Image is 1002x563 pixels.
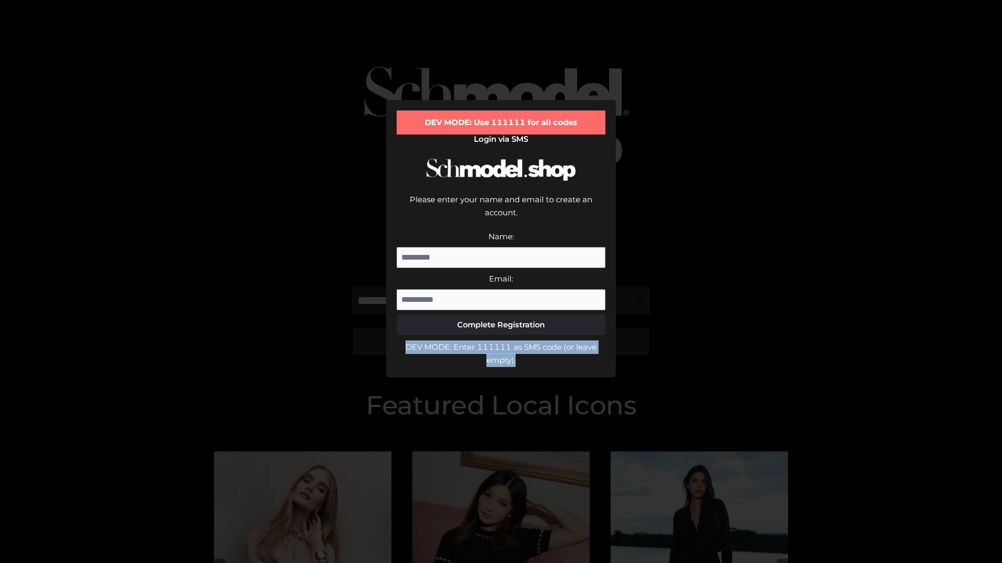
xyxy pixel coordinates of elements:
div: DEV MODE: Enter 111111 as SMS code (or leave empty). [397,340,605,367]
img: Schmodel Logo [423,149,579,190]
div: Please enter your name and email to create an account. [397,193,605,230]
label: Name: [488,231,514,241]
label: Email: [489,274,513,284]
button: Complete Registration [397,314,605,335]
h2: Login via SMS [397,134,605,144]
div: DEV MODE: Use 111111 for all codes [397,111,605,134]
